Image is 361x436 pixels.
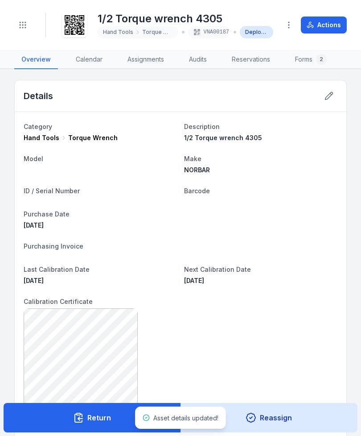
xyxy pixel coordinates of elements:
[184,134,262,141] span: 1/2 Torque wrench 4305
[184,277,204,284] time: 13/3/2026, 12:00:00 am
[184,277,204,284] span: [DATE]
[4,403,181,432] button: Return
[288,50,334,69] a: Forms2
[24,277,44,284] time: 15/9/2025, 12:00:00 am
[24,187,80,195] span: ID / Serial Number
[14,50,58,69] a: Overview
[225,50,277,69] a: Reservations
[24,123,52,130] span: Category
[103,29,133,36] span: Hand Tools
[24,210,70,218] span: Purchase Date
[184,123,220,130] span: Description
[14,17,31,33] button: Toggle navigation
[68,133,118,142] span: Torque Wrench
[98,12,273,26] h1: 1/2 Torque wrench 4305
[24,242,83,250] span: Purchasing Invoice
[24,277,44,284] span: [DATE]
[153,414,218,422] span: Asset details updated!
[24,90,53,102] h2: Details
[184,166,210,174] span: NORBAR
[316,54,327,65] div: 2
[142,29,173,36] span: Torque Wrench
[120,50,171,69] a: Assignments
[301,17,347,33] button: Actions
[24,133,59,142] span: Hand Tools
[184,266,251,273] span: Next Calibration Date
[24,221,44,229] span: [DATE]
[184,187,210,195] span: Barcode
[24,155,43,162] span: Model
[240,26,273,38] div: Deployed
[184,155,201,162] span: Make
[188,26,230,38] div: VNA00187
[180,403,358,432] button: Reassign
[24,266,90,273] span: Last Calibration Date
[24,221,44,229] time: 13/12/2024, 12:00:00 am
[69,50,110,69] a: Calendar
[24,298,93,305] span: Calibration Certificate
[182,50,214,69] a: Audits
